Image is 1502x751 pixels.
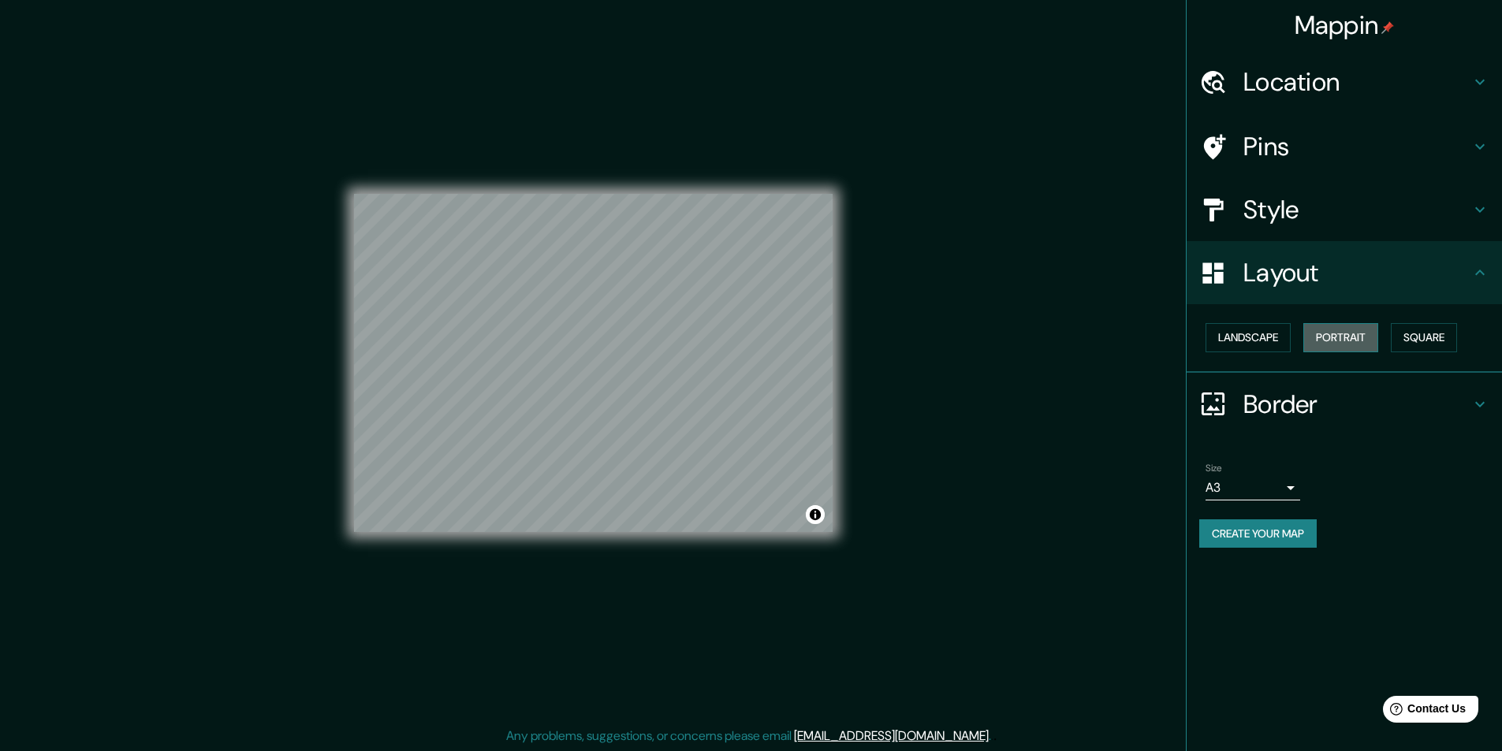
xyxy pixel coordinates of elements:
button: Square [1391,323,1457,352]
iframe: Help widget launcher [1362,690,1485,734]
p: Any problems, suggestions, or concerns please email . [506,727,991,745]
button: Portrait [1303,323,1378,352]
img: pin-icon.png [1381,21,1394,34]
canvas: Map [354,194,833,532]
h4: Pins [1243,131,1470,162]
h4: Location [1243,66,1470,98]
div: Style [1187,178,1502,241]
div: Pins [1187,115,1502,178]
h4: Layout [1243,257,1470,288]
button: Toggle attribution [806,505,825,524]
div: Layout [1187,241,1502,304]
div: . [991,727,993,745]
button: Create your map [1199,519,1317,548]
a: [EMAIL_ADDRESS][DOMAIN_NAME] [794,727,989,744]
div: . [993,727,997,745]
button: Landscape [1206,323,1291,352]
h4: Mappin [1295,9,1395,41]
h4: Border [1243,389,1470,420]
label: Size [1206,461,1222,474]
div: Location [1187,50,1502,113]
h4: Style [1243,194,1470,225]
div: A3 [1206,475,1300,500]
div: Border [1187,373,1502,436]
